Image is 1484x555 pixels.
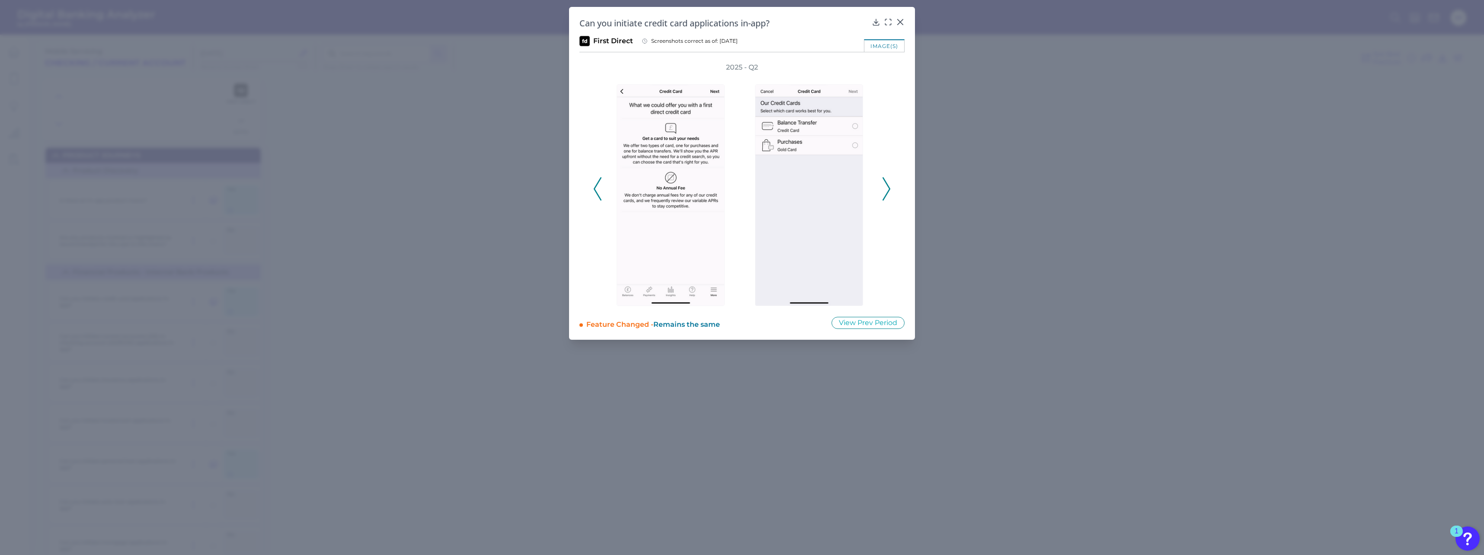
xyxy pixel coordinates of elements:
[579,17,868,29] h2: Can you initiate credit card applications in-app?
[653,320,720,329] span: Remains the same
[755,84,863,306] img: credit-card_First-Direct_Mobile_Q2_2025_208.png
[1455,526,1480,551] button: Open Resource Center, 1 new notification
[586,316,820,329] div: Feature Changed -
[593,36,633,46] span: First Direct
[1455,531,1458,542] div: 1
[651,38,738,45] span: Screenshots correct as of: [DATE]
[726,63,758,72] h3: 2025 - Q2
[617,84,725,306] img: credit-card_First-Direct_Mobile_Q2_2025_207.png
[832,317,905,329] button: View Prev Period
[864,39,905,52] div: image(s)
[579,36,590,46] img: First Direct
